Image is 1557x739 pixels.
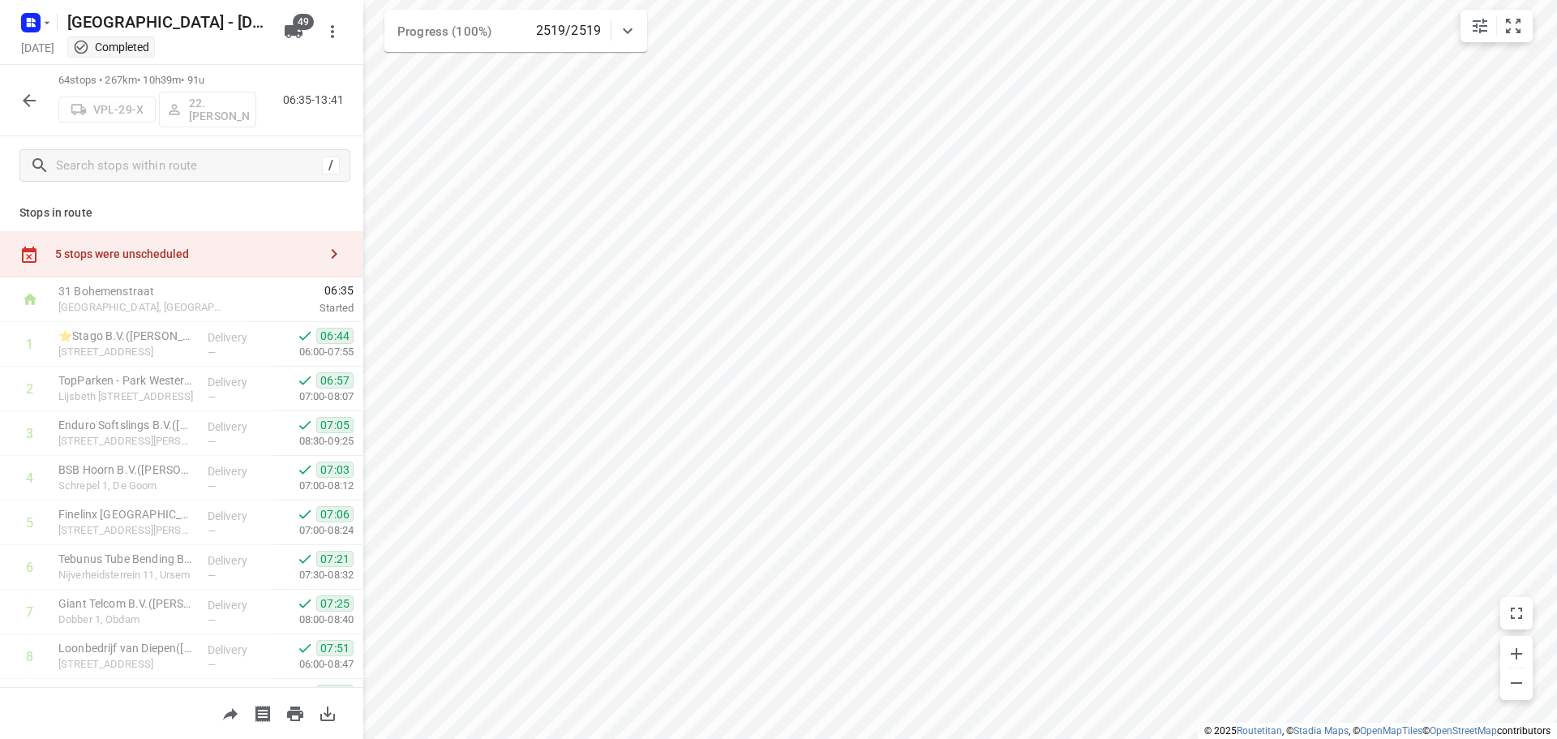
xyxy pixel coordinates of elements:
span: Share route [214,705,247,720]
span: 07:06 [316,506,354,522]
p: 06:00-08:47 [273,656,354,672]
p: Giant Telcom B.V.(Koen Buijs) [58,595,195,612]
p: Lijsbeth Tijsweg 7, Berkhout [58,389,195,405]
a: OpenStreetMap [1430,725,1497,737]
p: 07:30-08:32 [273,567,354,583]
svg: Done [297,372,313,389]
svg: Done [297,595,313,612]
p: Delivery [208,419,268,435]
svg: Done [297,417,313,433]
p: TopParken - Park Westerkogge(Julian van Est) [58,372,195,389]
p: Nijverheidsterrein 11, Ursem [58,567,195,583]
div: This project completed. You cannot make any changes to it. [73,39,149,55]
span: 06:57 [316,372,354,389]
span: 06:44 [316,328,354,344]
p: Delivery [208,374,268,390]
div: 6 [26,560,33,575]
p: Delivery [208,597,268,613]
div: 5 stops were unscheduled [55,247,318,260]
p: Finelinx Nederland - Selfbilling B.V. - De Goorn(Miranda Gout) [58,506,195,522]
div: small contained button group [1460,10,1533,42]
span: Progress (100%) [397,24,491,39]
button: 49 [277,15,310,48]
p: [STREET_ADDRESS][PERSON_NAME] [58,522,195,539]
span: 07:51 [316,685,354,701]
p: 2519/2519 [536,21,601,41]
p: 08:30-09:25 [273,433,354,449]
p: Delivery [208,463,268,479]
p: Loonbedrijf van Diepen(Renate van Diepen) [58,640,195,656]
div: 7 [26,604,33,620]
p: Delivery [208,329,268,346]
span: Download route [311,705,344,720]
p: 06:00-07:55 [273,344,354,360]
span: Print route [279,705,311,720]
p: Stops in route [19,204,344,221]
div: 5 [26,515,33,531]
p: 64 stops • 267km • 10h39m • 91u [58,73,256,88]
p: ⭐Stago B.V.(Bernard Koolhaas) [58,328,195,344]
div: 2 [26,381,33,397]
button: Fit zoom [1497,10,1529,42]
span: 07:21 [316,551,354,567]
svg: Done [297,506,313,522]
p: Started [247,300,354,316]
p: [STREET_ADDRESS] [58,656,195,672]
p: [STREET_ADDRESS] [58,344,195,360]
p: 06:35-13:41 [283,92,350,109]
p: [GEOGRAPHIC_DATA], [GEOGRAPHIC_DATA] [58,299,227,316]
p: 07:00-08:12 [273,478,354,494]
p: 08:00-08:40 [273,612,354,628]
p: Schrepel 1, De Goorn [58,478,195,494]
div: 8 [26,649,33,664]
span: — [208,525,216,537]
p: Dobber 1, Obdam [58,612,195,628]
svg: Done [297,685,313,701]
p: Delivery [208,552,268,569]
a: OpenMapTiles [1360,725,1422,737]
span: 07:25 [316,595,354,612]
p: [STREET_ADDRESS][PERSON_NAME] [58,433,195,449]
span: — [208,614,216,626]
p: 31 Bohemenstraat [58,283,227,299]
span: — [208,436,216,448]
p: Delivery [208,508,268,524]
a: Stadia Maps [1293,725,1349,737]
div: Progress (100%)2519/2519 [384,10,647,52]
span: — [208,659,216,671]
span: — [208,346,216,359]
svg: Done [297,551,313,567]
p: 07:00-08:07 [273,389,354,405]
svg: Done [297,462,313,478]
div: 3 [26,426,33,441]
div: 1 [26,337,33,352]
p: Delivery [208,642,268,658]
span: 07:03 [316,462,354,478]
p: Tebunus Tube Bending B.V.(Mieke Genefaas) [58,551,195,567]
div: / [322,157,340,174]
span: — [208,391,216,403]
span: 06:35 [247,282,354,299]
p: Enduro Softslings B.V.(Bob Authoniesse) [58,417,195,433]
span: — [208,480,216,492]
p: 07:00-08:24 [273,522,354,539]
span: 07:51 [316,640,354,656]
li: © 2025 , © , © © contributors [1204,725,1551,737]
span: Print shipping labels [247,705,279,720]
p: BSB Hoorn B.V.(Jolanda Koning ) [58,462,195,478]
span: — [208,569,216,582]
svg: Done [297,328,313,344]
svg: Done [297,640,313,656]
input: Search stops within route [56,153,322,178]
span: 49 [293,14,314,30]
p: Delivery [208,686,268,702]
span: 07:05 [316,417,354,433]
button: Map settings [1464,10,1496,42]
a: Routetitan [1237,725,1282,737]
p: VELUX Commercial Benelux B.V.(Tineke van der Vlugt ) [58,685,195,701]
div: 4 [26,470,33,486]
